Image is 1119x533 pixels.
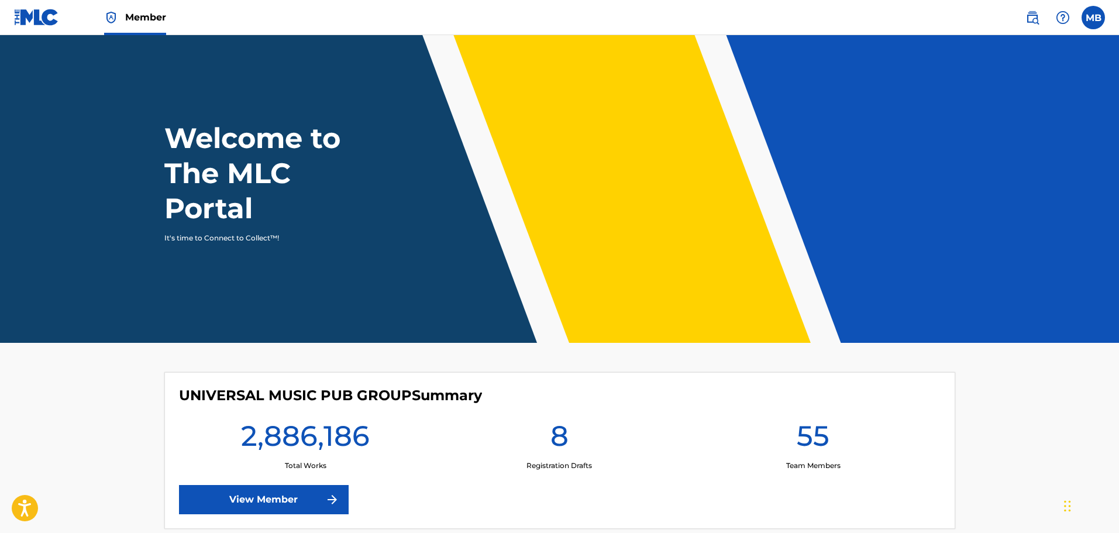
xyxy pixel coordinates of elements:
img: MLC Logo [14,9,59,26]
h1: 2,886,186 [241,418,370,460]
img: help [1056,11,1070,25]
div: Help [1051,6,1075,29]
h1: 55 [797,418,829,460]
p: Registration Drafts [526,460,592,471]
div: Drag [1064,489,1071,524]
span: Member [125,11,166,24]
h4: UNIVERSAL MUSIC PUB GROUP [179,387,482,404]
img: f7272a7cc735f4ea7f67.svg [325,493,339,507]
iframe: Chat Widget [1061,477,1119,533]
a: Public Search [1021,6,1044,29]
h1: Welcome to The MLC Portal [164,121,383,226]
p: Team Members [786,460,841,471]
img: search [1025,11,1039,25]
p: Total Works [285,460,326,471]
div: User Menu [1082,6,1105,29]
h1: 8 [550,418,569,460]
img: Top Rightsholder [104,11,118,25]
p: It's time to Connect to Collect™! [164,233,367,243]
a: View Member [179,485,349,514]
